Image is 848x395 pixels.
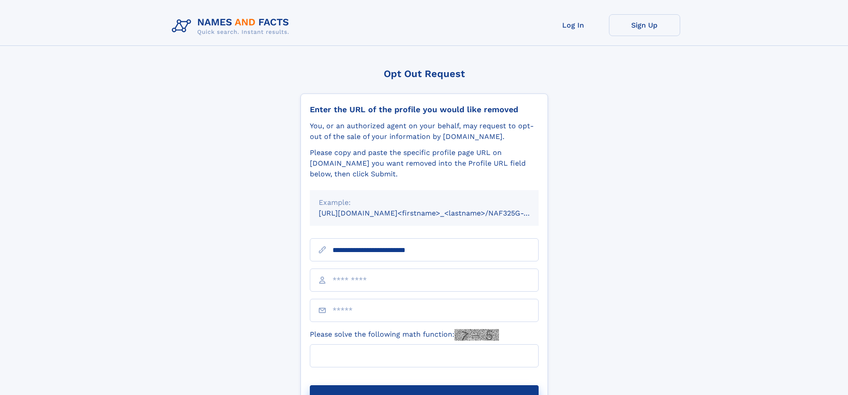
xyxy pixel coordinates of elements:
div: Example: [319,197,530,208]
div: Please copy and paste the specific profile page URL on [DOMAIN_NAME] you want removed into the Pr... [310,147,539,179]
label: Please solve the following math function: [310,329,499,341]
img: Logo Names and Facts [168,14,296,38]
div: Enter the URL of the profile you would like removed [310,105,539,114]
div: You, or an authorized agent on your behalf, may request to opt-out of the sale of your informatio... [310,121,539,142]
div: Opt Out Request [300,68,548,79]
small: [URL][DOMAIN_NAME]<firstname>_<lastname>/NAF325G-xxxxxxxx [319,209,556,217]
a: Sign Up [609,14,680,36]
a: Log In [538,14,609,36]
